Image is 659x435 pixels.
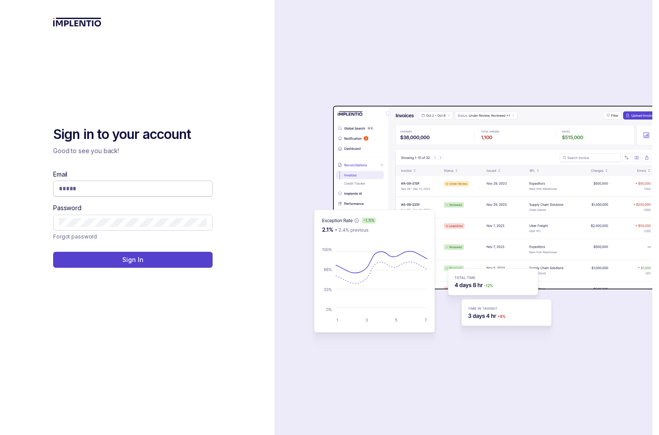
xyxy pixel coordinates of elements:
label: Password [53,204,81,212]
a: Link Forgot password [53,232,97,241]
p: Forgot password [53,232,97,241]
p: Good to see you back! [53,146,213,155]
h2: Sign in to your account [53,126,213,143]
img: logo [53,18,101,27]
button: Sign In [53,252,213,268]
label: Email [53,170,67,179]
p: Sign In [122,255,143,264]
